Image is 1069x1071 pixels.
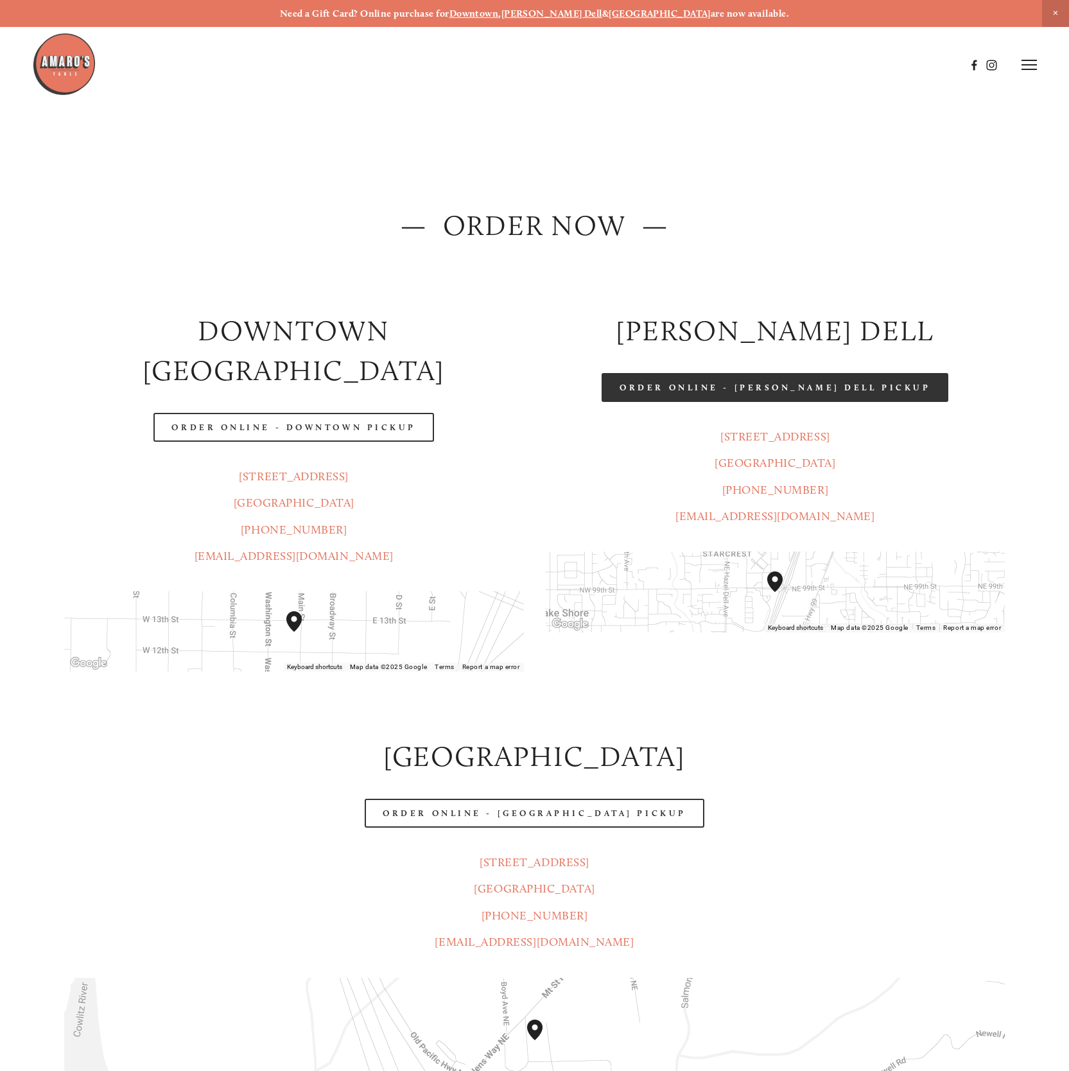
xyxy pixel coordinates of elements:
[234,496,354,510] a: [GEOGRAPHIC_DATA]
[241,523,347,537] a: [PHONE_NUMBER]
[498,8,501,19] strong: ,
[153,413,434,442] a: Order Online - Downtown pickup
[350,663,427,670] span: Map data ©2025 Google
[239,469,349,483] a: [STREET_ADDRESS]
[527,1020,558,1061] div: Amaro's Table 1300 Mount Saint Helens Way Northeast Castle Rock, WA, 98611, United States
[462,663,520,670] a: Report a map error
[365,799,704,828] a: Order Online - [GEOGRAPHIC_DATA] Pickup
[67,655,110,672] a: Open this area in Google Maps (opens a new window)
[715,456,835,470] a: [GEOGRAPHIC_DATA]
[435,663,455,670] a: Terms
[549,616,591,632] img: Google
[831,624,908,631] span: Map data ©2025 Google
[720,430,830,444] a: [STREET_ADDRESS]
[195,549,394,563] a: [EMAIL_ADDRESS][DOMAIN_NAME]
[675,509,874,523] a: [EMAIL_ADDRESS][DOMAIN_NAME]
[32,32,96,96] img: Amaro's Table
[916,624,936,631] a: Terms
[64,206,1005,246] h2: — ORDER NOW —
[501,8,602,19] a: [PERSON_NAME] Dell
[280,8,449,19] strong: Need a Gift Card? Online purchase for
[549,616,591,632] a: Open this area in Google Maps (opens a new window)
[602,373,948,402] a: Order Online - [PERSON_NAME] Dell Pickup
[449,8,499,19] a: Downtown
[609,8,711,19] a: [GEOGRAPHIC_DATA]
[287,663,342,672] button: Keyboard shortcuts
[64,737,1005,777] h2: [GEOGRAPHIC_DATA]
[602,8,609,19] strong: &
[435,935,634,949] a: [EMAIL_ADDRESS][DOMAIN_NAME]
[474,855,595,896] a: [STREET_ADDRESS][GEOGRAPHIC_DATA]
[67,655,110,672] img: Google
[482,909,588,923] a: [PHONE_NUMBER]
[711,8,789,19] strong: are now available.
[64,311,524,391] h2: Downtown [GEOGRAPHIC_DATA]
[286,611,317,652] div: Amaro's Table 1220 Main Street vancouver, United States
[546,311,1005,351] h2: [PERSON_NAME] DELL
[768,623,823,632] button: Keyboard shortcuts
[767,571,798,613] div: Amaro's Table 816 Northeast 98th Circle Vancouver, WA, 98665, United States
[943,624,1001,631] a: Report a map error
[722,483,829,497] a: [PHONE_NUMBER]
